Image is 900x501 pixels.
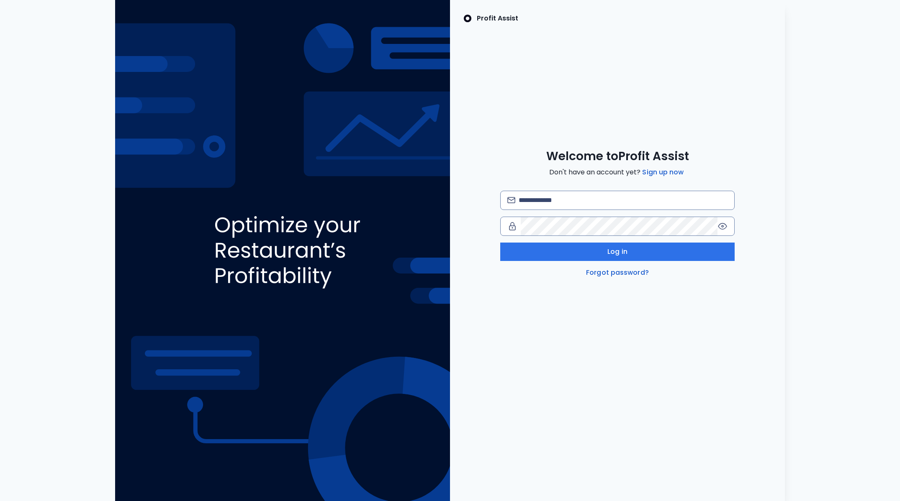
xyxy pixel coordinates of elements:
[507,197,515,203] img: email
[546,149,689,164] span: Welcome to Profit Assist
[584,268,651,278] a: Forgot password?
[549,167,685,177] span: Don't have an account yet?
[463,13,472,23] img: SpotOn Logo
[607,247,627,257] span: Log in
[477,13,518,23] p: Profit Assist
[640,167,685,177] a: Sign up now
[500,243,735,261] button: Log in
